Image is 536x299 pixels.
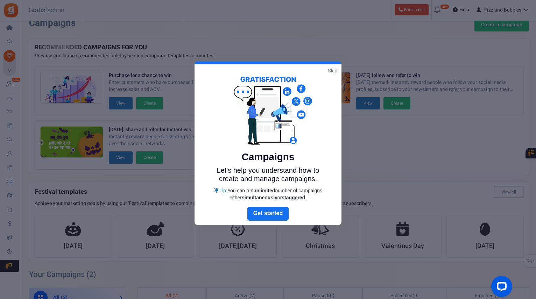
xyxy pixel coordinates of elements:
strong: staggered [282,195,305,200]
strong: simultaneously [242,195,277,200]
span: You can run number of campaigns either or . [227,188,322,200]
p: Let's help you understand how to create and manage campaigns. [210,166,326,183]
div: Tip: [210,187,326,201]
a: Skip [328,67,337,74]
h5: Campaigns [210,151,326,163]
strong: unlimited [253,188,275,193]
a: Next [247,207,289,221]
